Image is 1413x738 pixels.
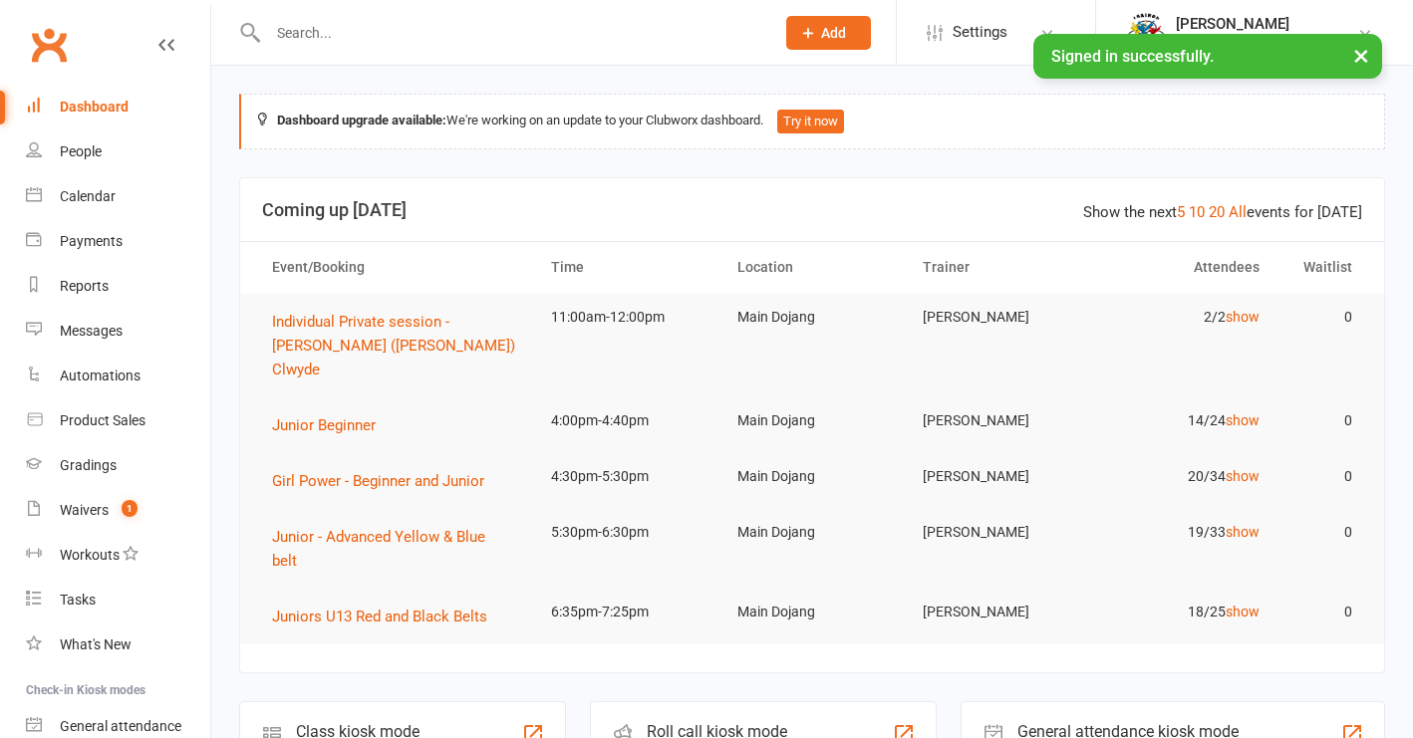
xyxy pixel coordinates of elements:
[272,469,498,493] button: Girl Power - Beginner and Junior
[905,242,1091,293] th: Trainer
[719,397,906,444] td: Main Dojang
[1277,397,1370,444] td: 0
[60,278,109,294] div: Reports
[24,20,74,70] a: Clubworx
[272,605,501,628] button: Juniors U13 Red and Black Belts
[533,453,719,500] td: 4:30pm-5:30pm
[26,264,210,309] a: Reports
[1176,15,1357,33] div: [PERSON_NAME]
[272,313,515,378] span: Individual Private session - [PERSON_NAME] ([PERSON_NAME]) Clwyde
[1226,309,1260,325] a: show
[26,578,210,622] a: Tasks
[1226,604,1260,619] a: show
[60,592,96,608] div: Tasks
[905,294,1091,341] td: [PERSON_NAME]
[60,636,132,652] div: What's New
[1226,468,1260,484] a: show
[60,547,120,563] div: Workouts
[777,110,844,133] button: Try it now
[26,174,210,219] a: Calendar
[272,528,485,570] span: Junior - Advanced Yellow & Blue belt
[533,397,719,444] td: 4:00pm-4:40pm
[262,200,1362,220] h3: Coming up [DATE]
[26,622,210,667] a: What's New
[533,294,719,341] td: 11:00am-12:00pm
[821,25,846,41] span: Add
[254,242,533,293] th: Event/Booking
[533,589,719,635] td: 6:35pm-7:25pm
[1229,203,1247,221] a: All
[953,10,1007,55] span: Settings
[905,397,1091,444] td: [PERSON_NAME]
[60,233,123,249] div: Payments
[1177,203,1185,221] a: 5
[272,416,376,434] span: Junior Beginner
[26,443,210,488] a: Gradings
[1343,34,1379,77] button: ×
[26,354,210,398] a: Automations
[1091,589,1277,635] td: 18/25
[239,94,1385,149] div: We're working on an update to your Clubworx dashboard.
[1189,203,1205,221] a: 10
[277,113,446,127] strong: Dashboard upgrade available:
[60,412,145,428] div: Product Sales
[60,143,102,159] div: People
[1091,294,1277,341] td: 2/2
[719,509,906,556] td: Main Dojang
[1091,242,1277,293] th: Attendees
[786,16,871,50] button: Add
[26,309,210,354] a: Messages
[272,608,487,625] span: Juniors U13 Red and Black Belts
[1091,509,1277,556] td: 19/33
[1091,453,1277,500] td: 20/34
[60,323,123,339] div: Messages
[1277,242,1370,293] th: Waitlist
[1209,203,1225,221] a: 20
[26,219,210,264] a: Payments
[719,453,906,500] td: Main Dojang
[1226,412,1260,428] a: show
[1176,33,1357,51] div: [PERSON_NAME] Taekwondo
[60,99,129,115] div: Dashboard
[719,589,906,635] td: Main Dojang
[719,294,906,341] td: Main Dojang
[1051,47,1214,66] span: Signed in successfully.
[1083,200,1362,224] div: Show the next events for [DATE]
[905,509,1091,556] td: [PERSON_NAME]
[272,525,515,573] button: Junior - Advanced Yellow & Blue belt
[60,457,117,473] div: Gradings
[1277,509,1370,556] td: 0
[272,472,484,490] span: Girl Power - Beginner and Junior
[60,368,141,383] div: Automations
[1091,397,1277,444] td: 14/24
[905,589,1091,635] td: [PERSON_NAME]
[533,509,719,556] td: 5:30pm-6:30pm
[60,502,109,518] div: Waivers
[1126,13,1166,53] img: thumb_image1638236014.png
[1277,589,1370,635] td: 0
[60,188,116,204] div: Calendar
[272,413,390,437] button: Junior Beginner
[26,398,210,443] a: Product Sales
[1277,453,1370,500] td: 0
[533,242,719,293] th: Time
[1226,524,1260,540] a: show
[719,242,906,293] th: Location
[122,500,138,517] span: 1
[60,718,181,734] div: General attendance
[1277,294,1370,341] td: 0
[905,453,1091,500] td: [PERSON_NAME]
[26,85,210,129] a: Dashboard
[26,533,210,578] a: Workouts
[26,129,210,174] a: People
[272,310,515,381] button: Individual Private session - [PERSON_NAME] ([PERSON_NAME]) Clwyde
[262,19,760,47] input: Search...
[26,488,210,533] a: Waivers 1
